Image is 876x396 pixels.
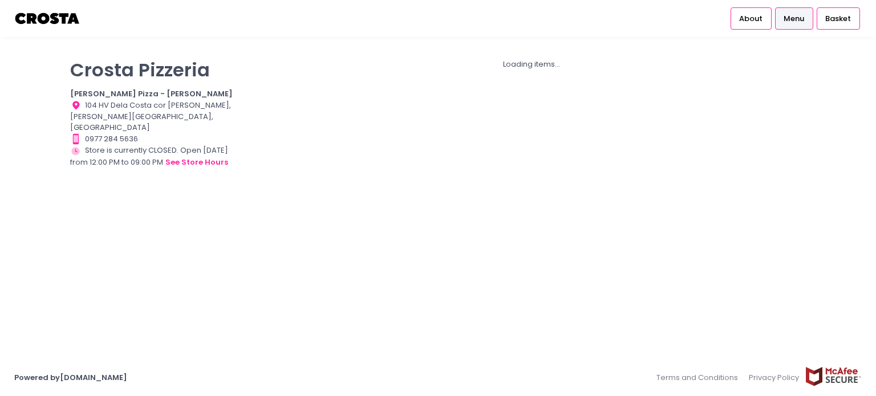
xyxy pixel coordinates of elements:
[784,13,804,25] span: Menu
[14,372,127,383] a: Powered by[DOMAIN_NAME]
[739,13,763,25] span: About
[70,100,244,133] div: 104 HV Dela Costa cor [PERSON_NAME], [PERSON_NAME][GEOGRAPHIC_DATA], [GEOGRAPHIC_DATA]
[805,366,862,386] img: mcafee-secure
[731,7,772,29] a: About
[14,9,81,28] img: logo
[70,145,244,169] div: Store is currently CLOSED. Open [DATE] from 12:00 PM to 09:00 PM
[165,156,229,169] button: see store hours
[70,88,233,99] b: [PERSON_NAME] Pizza - [PERSON_NAME]
[744,366,805,389] a: Privacy Policy
[825,13,851,25] span: Basket
[775,7,813,29] a: Menu
[70,133,244,145] div: 0977 284 5636
[70,59,244,81] p: Crosta Pizzeria
[656,366,744,389] a: Terms and Conditions
[258,59,806,70] div: Loading items...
